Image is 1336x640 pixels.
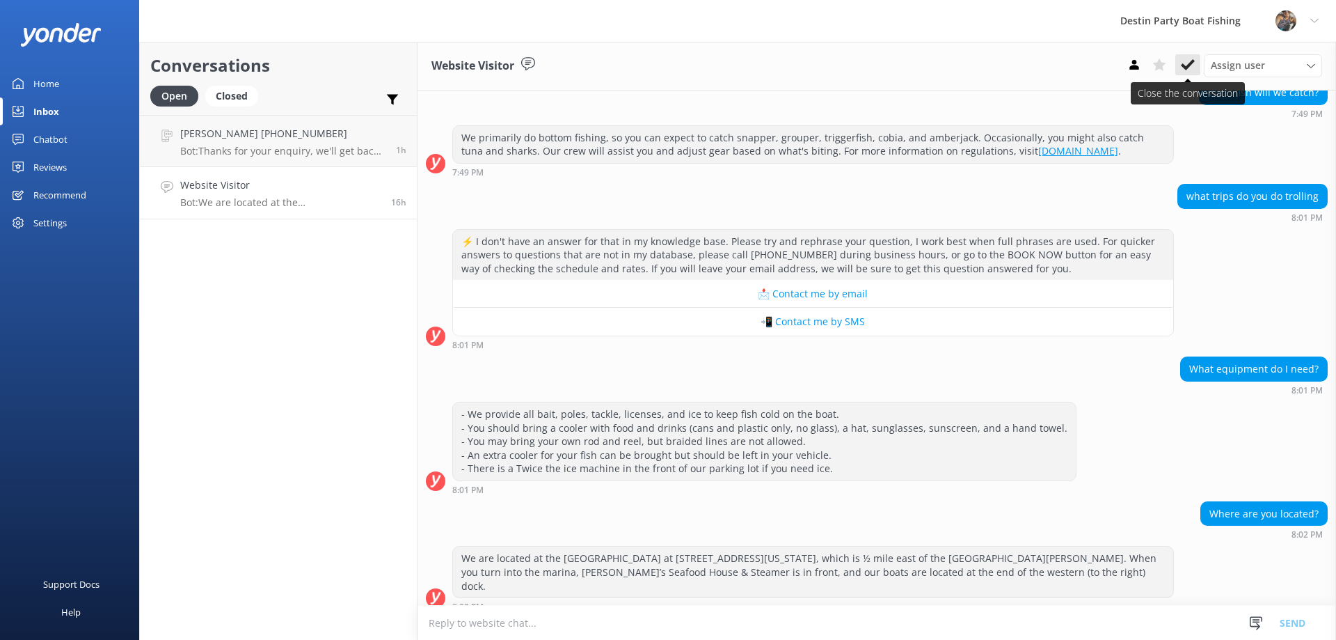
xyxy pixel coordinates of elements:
div: What fish will we catch? [1200,81,1327,104]
a: Open [150,88,205,103]
strong: 8:02 PM [1291,531,1323,539]
a: [DOMAIN_NAME] [1038,144,1118,157]
span: 08:02pm 12-Aug-2025 (UTC -05:00) America/Cancun [391,196,406,208]
strong: 7:49 PM [1291,110,1323,118]
button: 📲 Contact me by SMS [453,308,1173,336]
strong: 8:01 PM [1291,387,1323,395]
span: Assign user [1211,58,1265,73]
div: We primarily do bottom fishing, so you can expect to catch snapper, grouper, triggerfish, cobia, ... [453,126,1173,163]
strong: 8:02 PM [452,603,484,611]
div: 08:01pm 12-Aug-2025 (UTC -05:00) America/Cancun [1180,385,1328,395]
div: Help [61,598,81,626]
strong: 8:01 PM [452,341,484,350]
div: Closed [205,86,258,107]
strong: 8:01 PM [452,486,484,494]
img: 250-1666038197.jpg [1275,10,1296,31]
strong: 7:49 PM [452,169,484,177]
a: Website VisitorBot:We are located at the [GEOGRAPHIC_DATA] at [STREET_ADDRESS][US_STATE], which i... [140,167,417,219]
div: 07:49pm 12-Aug-2025 (UTC -05:00) America/Cancun [452,167,1174,177]
span: 10:34am 13-Aug-2025 (UTC -05:00) America/Cancun [396,144,406,156]
div: 08:02pm 12-Aug-2025 (UTC -05:00) America/Cancun [452,602,1174,611]
img: yonder-white-logo.png [21,23,101,46]
h4: [PERSON_NAME] [PHONE_NUMBER] [180,126,385,141]
a: Closed [205,88,265,103]
h4: Website Visitor [180,178,381,193]
div: Assign User [1204,54,1322,77]
div: - We provide all bait, poles, tackle, licenses, and ice to keep fish cold on the boat. - You shou... [453,403,1076,481]
div: We are located at the [GEOGRAPHIC_DATA] at [STREET_ADDRESS][US_STATE], which is ½ mile east of th... [453,547,1173,598]
div: 08:01pm 12-Aug-2025 (UTC -05:00) America/Cancun [1177,212,1328,222]
div: Settings [33,209,67,237]
div: Support Docs [43,570,100,598]
h3: Website Visitor [431,57,514,75]
div: Where are you located? [1201,502,1327,526]
p: Bot: We are located at the [GEOGRAPHIC_DATA] at [STREET_ADDRESS][US_STATE], which is ½ mile east ... [180,196,381,209]
div: Open [150,86,198,107]
strong: 8:01 PM [1291,214,1323,222]
div: Reviews [33,153,67,181]
div: ⚡ I don't have an answer for that in my knowledge base. Please try and rephrase your question, I ... [453,230,1173,281]
button: 📩 Contact me by email [453,280,1173,308]
a: [PERSON_NAME] [PHONE_NUMBER]Bot:Thanks for your enquiry, we'll get back to you as soon as we can ... [140,115,417,167]
div: 07:49pm 12-Aug-2025 (UTC -05:00) America/Cancun [1199,109,1328,118]
div: Recommend [33,181,86,209]
p: Bot: Thanks for your enquiry, we'll get back to you as soon as we can during opening hours. [180,145,385,157]
div: 08:02pm 12-Aug-2025 (UTC -05:00) America/Cancun [1200,529,1328,539]
h2: Conversations [150,52,406,79]
div: Home [33,70,59,97]
div: 08:01pm 12-Aug-2025 (UTC -05:00) America/Cancun [452,485,1076,494]
div: Chatbot [33,125,67,153]
div: Inbox [33,97,59,125]
div: 08:01pm 12-Aug-2025 (UTC -05:00) America/Cancun [452,340,1174,350]
div: what trips do you do trolling [1178,185,1327,208]
div: What equipment do I need? [1181,357,1327,381]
